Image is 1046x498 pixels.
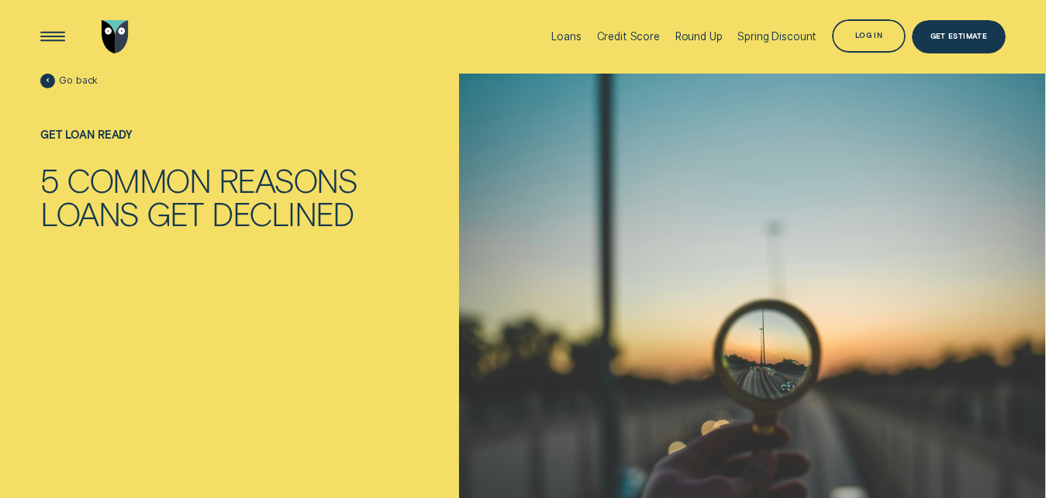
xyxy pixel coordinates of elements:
[102,20,129,53] img: Wisr
[40,129,357,142] div: Get loan ready
[551,30,581,43] div: Loans
[597,30,660,43] div: Credit Score
[40,163,357,229] h1: 5 Common Reasons Loans Get Declined
[59,74,98,87] span: Go back
[40,163,59,197] div: 5
[912,20,1006,53] a: Get Estimate
[212,197,354,230] div: Declined
[737,30,816,43] div: Spring Discount
[40,197,139,230] div: Loans
[832,19,906,53] button: Log in
[219,163,357,197] div: Reasons
[40,74,98,88] a: Go back
[675,30,723,43] div: Round Up
[67,163,210,197] div: Common
[36,20,70,53] button: Open Menu
[147,197,204,230] div: Get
